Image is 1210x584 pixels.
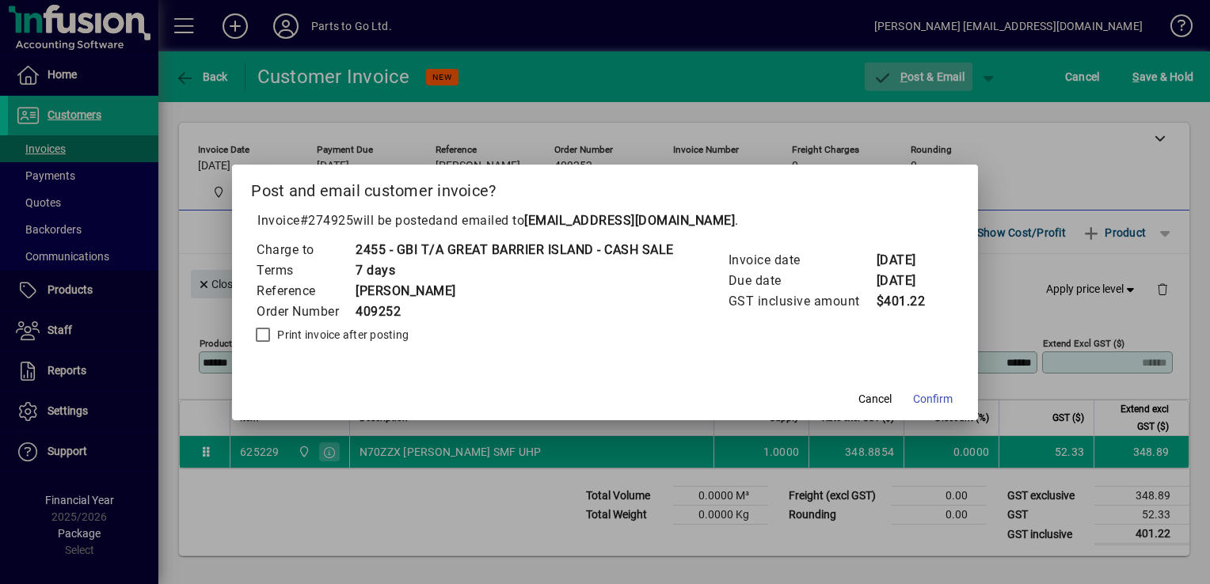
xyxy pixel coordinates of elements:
[274,327,409,343] label: Print invoice after posting
[256,301,355,322] td: Order Number
[876,291,939,312] td: $401.22
[300,213,354,228] span: #274925
[850,385,900,414] button: Cancel
[913,391,953,408] span: Confirm
[876,271,939,291] td: [DATE]
[251,211,959,230] p: Invoice will be posted .
[728,271,876,291] td: Due date
[524,213,735,228] b: [EMAIL_ADDRESS][DOMAIN_NAME]
[728,250,876,271] td: Invoice date
[256,240,355,260] td: Charge to
[858,391,892,408] span: Cancel
[355,260,674,281] td: 7 days
[355,301,674,322] td: 409252
[355,240,674,260] td: 2455 - GBI T/A GREAT BARRIER ISLAND - CASH SALE
[232,165,978,210] h2: Post and email customer invoice?
[728,291,876,312] td: GST inclusive amount
[876,250,939,271] td: [DATE]
[436,213,735,228] span: and emailed to
[256,260,355,281] td: Terms
[256,281,355,301] td: Reference
[355,281,674,301] td: [PERSON_NAME]
[907,385,959,414] button: Confirm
